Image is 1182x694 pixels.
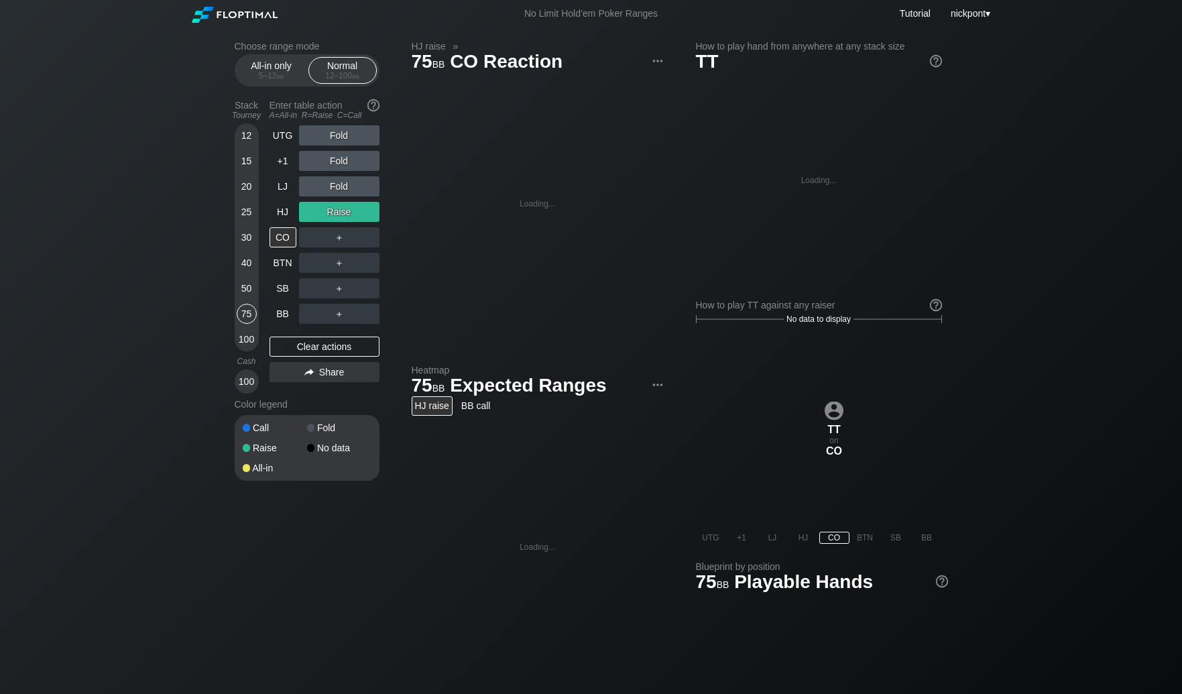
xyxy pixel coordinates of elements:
[520,199,555,209] div: Loading...
[192,7,278,23] img: Floptimal logo
[243,443,307,453] div: Raise
[520,542,555,552] div: Loading...
[237,371,257,392] div: 100
[243,71,300,80] div: 5 – 12
[243,463,307,473] div: All-in
[237,202,257,222] div: 25
[270,95,379,125] div: Enter table action
[412,365,664,375] h2: Heatmap
[270,125,296,146] div: UTG
[270,176,296,196] div: LJ
[410,375,447,398] span: 75
[696,571,948,593] h1: Playable Hands
[229,95,264,125] div: Stack
[825,401,843,420] img: icon-avatar.b40e07d9.svg
[237,329,257,349] div: 100
[410,40,448,52] span: HJ raise
[696,561,948,572] h2: Blueprint by position
[312,58,373,83] div: Normal
[929,54,943,68] img: help.32db89a4.svg
[458,396,494,416] div: BB call
[299,304,379,324] div: ＋
[912,532,942,544] div: BB
[314,71,371,80] div: 12 – 100
[410,52,447,74] span: 75
[241,58,302,83] div: All-in only
[412,374,664,396] h1: Expected Ranges
[819,532,849,544] div: CO
[270,304,296,324] div: BB
[270,362,379,382] div: Share
[366,98,381,113] img: help.32db89a4.svg
[237,227,257,247] div: 30
[412,396,453,416] div: HJ raise
[237,125,257,146] div: 12
[270,253,296,273] div: BTN
[788,532,819,544] div: HJ
[951,8,986,19] span: nickpont
[801,176,837,185] div: Loading...
[819,445,849,457] div: CO
[819,423,849,435] div: TT
[717,576,729,591] span: bb
[299,278,379,298] div: ＋
[307,423,371,432] div: Fold
[235,41,379,52] h2: Choose range mode
[929,298,943,312] img: help.32db89a4.svg
[270,202,296,222] div: HJ
[299,202,379,222] div: Raise
[299,125,379,146] div: Fold
[299,253,379,273] div: ＋
[352,71,359,80] span: bb
[229,111,264,120] div: Tourney
[650,378,665,392] img: ellipsis.fd386fe8.svg
[243,423,307,432] div: Call
[270,151,296,171] div: +1
[448,52,565,74] span: CO Reaction
[307,443,371,453] div: No data
[819,401,849,457] div: on
[270,227,296,247] div: CO
[696,532,726,544] div: UTG
[277,71,284,80] span: bb
[446,41,465,52] span: »
[696,300,942,310] div: How to play TT against any raiser
[786,314,851,324] span: No data to display
[504,8,678,22] div: No Limit Hold’em Poker Ranges
[935,574,949,589] img: help.32db89a4.svg
[758,532,788,544] div: LJ
[237,151,257,171] div: 15
[900,8,931,19] a: Tutorial
[881,532,911,544] div: SB
[696,51,719,72] span: TT
[270,337,379,357] div: Clear actions
[237,304,257,324] div: 75
[299,176,379,196] div: Fold
[229,357,264,366] div: Cash
[299,227,379,247] div: ＋
[235,394,379,415] div: Color legend
[237,176,257,196] div: 20
[696,41,942,52] h2: How to play hand from anywhere at any stack size
[650,54,665,68] img: ellipsis.fd386fe8.svg
[694,572,731,594] span: 75
[237,278,257,298] div: 50
[270,111,379,120] div: A=All-in R=Raise C=Call
[947,6,992,21] div: ▾
[850,532,880,544] div: BTN
[270,278,296,298] div: SB
[304,369,314,376] img: share.864f2f62.svg
[432,380,445,394] span: bb
[299,151,379,171] div: Fold
[432,56,445,70] span: bb
[727,532,757,544] div: +1
[237,253,257,273] div: 40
